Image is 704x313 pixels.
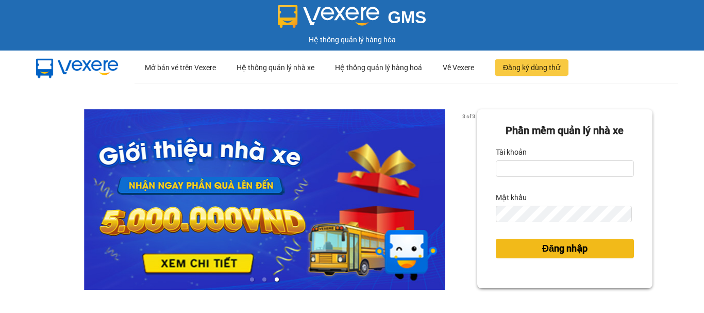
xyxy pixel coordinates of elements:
[26,51,129,85] img: mbUUG5Q.png
[496,144,527,160] label: Tài khoản
[52,109,66,290] button: previous slide / item
[145,51,216,84] div: Mở bán vé trên Vexere
[3,34,701,45] div: Hệ thống quản lý hàng hóa
[496,206,632,222] input: Mật khẩu
[496,239,634,258] button: Đăng nhập
[278,5,380,28] img: logo 2
[237,51,314,84] div: Hệ thống quản lý nhà xe
[542,241,588,256] span: Đăng nhập
[262,277,266,282] li: slide item 2
[388,8,426,27] span: GMS
[443,51,474,84] div: Về Vexere
[496,123,634,139] div: Phần mềm quản lý nhà xe
[278,15,427,24] a: GMS
[275,277,279,282] li: slide item 3
[495,59,568,76] button: Đăng ký dùng thử
[463,109,477,290] button: next slide / item
[496,160,634,177] input: Tài khoản
[496,189,527,206] label: Mật khẩu
[503,62,560,73] span: Đăng ký dùng thử
[250,277,254,282] li: slide item 1
[459,109,477,123] p: 3 of 3
[335,51,422,84] div: Hệ thống quản lý hàng hoá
